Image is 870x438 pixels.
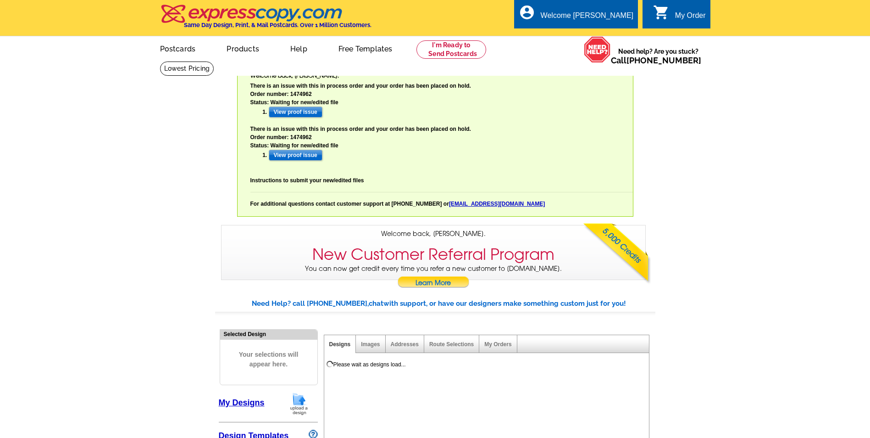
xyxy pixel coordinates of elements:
a: My Orders [484,341,511,348]
div: My Order [675,11,706,24]
div: There is an issue with this in process order and your order has been placed on hold. Order number... [250,82,633,208]
a: Route Selections [429,341,474,348]
i: shopping_cart [653,4,670,21]
div: Welcome [PERSON_NAME] [541,11,633,24]
a: [EMAIL_ADDRESS][DOMAIN_NAME] [449,201,545,207]
b: Status [250,142,267,149]
i: account_circle [519,4,535,21]
b: Status [250,99,267,106]
input: View proof issue [269,150,322,161]
img: upload-design [287,392,311,416]
input: View proof issue [269,107,322,118]
a: Help [276,37,322,59]
span: Your selections will appear here. [227,341,310,378]
span: Need help? Are you stuck? [611,47,706,65]
a: Learn More [397,276,470,290]
span: Call [611,56,701,65]
a: shopping_cart My Order [653,10,706,22]
a: Postcards [145,37,211,59]
a: My Designs [219,398,265,407]
span: chat [369,299,383,308]
a: Same Day Design, Print, & Mail Postcards. Over 1 Million Customers. [160,11,371,28]
a: Free Templates [324,37,407,59]
span: Welcome back, [PERSON_NAME]. [381,229,486,239]
a: Images [361,341,380,348]
a: [PHONE_NUMBER] [626,56,701,65]
div: Please wait as designs load... [333,360,406,369]
div: Selected Design [220,330,317,338]
a: Products [212,37,274,59]
img: help [584,36,611,63]
a: Designs [329,341,351,348]
span: Welcome back, [PERSON_NAME]. [250,72,339,80]
a: Addresses [391,341,419,348]
img: loading... [326,360,333,368]
div: Need Help? call [PHONE_NUMBER], with support, or have our designers make something custom just fo... [252,298,655,309]
p: You can now get credit every time you refer a new customer to [DOMAIN_NAME]. [222,264,645,290]
h4: Same Day Design, Print, & Mail Postcards. Over 1 Million Customers. [184,22,371,28]
h3: New Customer Referral Program [312,245,554,264]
